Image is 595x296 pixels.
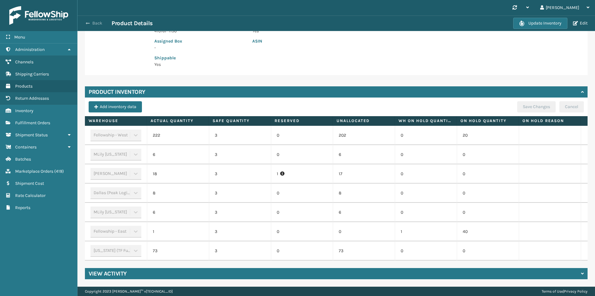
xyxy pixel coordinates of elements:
label: Unallocated [337,118,391,124]
td: 18 [147,164,209,184]
td: 73 [333,241,395,261]
div: | [542,287,588,296]
td: 0 [395,164,457,184]
td: 0 [395,241,457,261]
td: 222 [147,126,209,145]
td: 0 [457,164,519,184]
td: 0 [457,241,519,261]
td: 3 [209,184,271,203]
p: 0 [277,209,327,216]
label: WH On hold quantity [399,118,453,124]
td: 3 [209,203,271,222]
td: 0 [395,203,457,222]
button: Cancel [559,101,584,112]
p: Assigned Box [154,38,245,44]
p: 1 [277,171,327,177]
button: Save Changes [517,101,556,112]
span: Shipment Cost [15,181,44,186]
td: 8 [333,184,395,203]
td: 20 [457,126,519,145]
td: 6 [147,203,209,222]
p: Copyright 2023 [PERSON_NAME]™ v [TECHNICAL_ID] [85,287,173,296]
p: - [154,44,245,51]
td: 8 [147,184,209,203]
p: ASIN [252,38,441,44]
button: Add inventory data [89,101,142,112]
img: logo [9,6,68,25]
td: 0 [457,203,519,222]
a: Privacy Policy [564,289,588,294]
label: Safe Quantity [213,118,267,124]
span: Shipment Status [15,132,48,138]
td: 3 [209,222,271,241]
td: 0 [457,145,519,164]
span: Products [15,84,33,89]
td: 3 [209,126,271,145]
td: 6 [333,145,395,164]
td: 202 [333,126,395,145]
span: ( 419 ) [54,169,64,174]
span: Channels [15,59,33,65]
span: Containers [15,144,37,150]
label: Warehouse [89,118,143,124]
span: Batches [15,157,31,162]
td: 6 [333,203,395,222]
label: On Hold Reason [522,118,577,124]
td: 0 [395,184,457,203]
span: Inventory [15,108,33,113]
button: Edit [571,20,589,26]
span: Return Addresses [15,96,49,101]
td: 0 [333,222,395,241]
p: 0 [277,229,327,235]
p: 0 [277,152,327,158]
p: 0 [277,248,327,254]
span: Shipping Carriers [15,71,49,77]
p: Shippable [154,55,245,61]
span: Administration [15,47,45,52]
td: 0 [395,145,457,164]
span: Marketplace Orders [15,169,53,174]
button: Back [83,20,112,26]
button: Update Inventory [513,18,567,29]
span: Reports [15,205,30,210]
td: 73 [147,241,209,261]
td: 3 [209,164,271,184]
td: 3 [209,145,271,164]
td: 0 [457,184,519,203]
span: Rate Calculator [15,193,46,198]
label: Reserved [275,118,329,124]
label: Actual Quantity [151,118,205,124]
span: Menu [14,34,25,40]
label: On Hold Quantity [461,118,515,124]
td: 6 [147,145,209,164]
td: 0 [395,126,457,145]
td: 1 [395,222,457,241]
p: Yes [154,61,245,68]
p: 0 [277,190,327,196]
h4: Product Inventory [89,88,145,96]
h3: Product Details [112,20,153,27]
td: 40 [457,222,519,241]
td: 17 [333,164,395,184]
h4: View Activity [89,270,127,277]
a: Terms of Use [542,289,563,294]
td: 3 [209,241,271,261]
p: 0 [277,132,327,139]
td: 1 [147,222,209,241]
span: Fulfillment Orders [15,120,50,125]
